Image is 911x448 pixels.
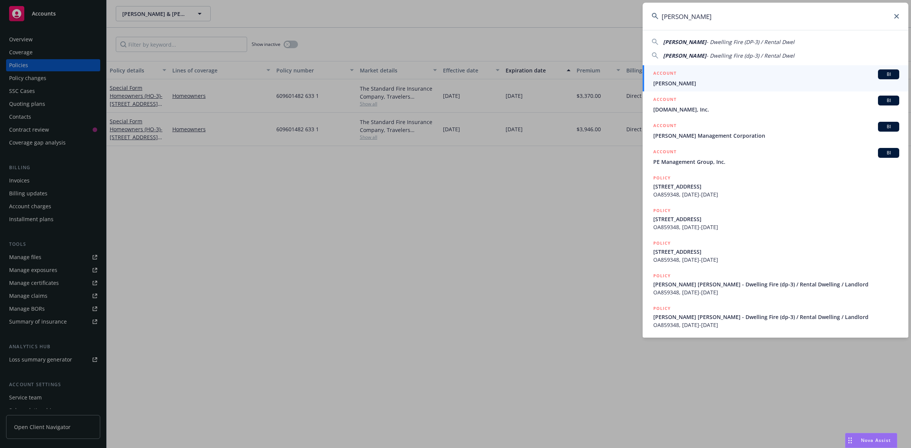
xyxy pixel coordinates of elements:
[706,52,794,59] span: - Dwelling Fire (dp-3) / Rental Dwel
[663,38,706,46] span: [PERSON_NAME]
[643,203,908,235] a: POLICY[STREET_ADDRESS]OA859348, [DATE]-[DATE]
[653,239,671,247] h5: POLICY
[881,123,896,130] span: BI
[881,71,896,78] span: BI
[653,288,899,296] span: OA859348, [DATE]-[DATE]
[653,272,671,280] h5: POLICY
[643,3,908,30] input: Search...
[653,280,899,288] span: [PERSON_NAME] [PERSON_NAME] - Dwelling Fire (dp-3) / Rental Dwelling / Landlord
[653,148,676,157] h5: ACCOUNT
[653,207,671,214] h5: POLICY
[653,105,899,113] span: [DOMAIN_NAME], Inc.
[653,256,899,264] span: OA859348, [DATE]-[DATE]
[653,190,899,198] span: OA859348, [DATE]-[DATE]
[653,313,899,321] span: [PERSON_NAME] [PERSON_NAME] - Dwelling Fire (dp-3) / Rental Dwelling / Landlord
[653,122,676,131] h5: ACCOUNT
[653,248,899,256] span: [STREET_ADDRESS]
[643,144,908,170] a: ACCOUNTBIPE Management Group, Inc.
[653,223,899,231] span: OA859348, [DATE]-[DATE]
[706,38,794,46] span: - Dwelling Fire (DP-3) / Rental Dwel
[845,433,855,448] div: Drag to move
[643,170,908,203] a: POLICY[STREET_ADDRESS]OA859348, [DATE]-[DATE]
[643,300,908,333] a: POLICY[PERSON_NAME] [PERSON_NAME] - Dwelling Fire (dp-3) / Rental Dwelling / LandlordOA859348, [D...
[881,149,896,156] span: BI
[653,69,676,79] h5: ACCOUNT
[643,65,908,91] a: ACCOUNTBI[PERSON_NAME]
[881,97,896,104] span: BI
[653,132,899,140] span: [PERSON_NAME] Management Corporation
[653,96,676,105] h5: ACCOUNT
[643,235,908,268] a: POLICY[STREET_ADDRESS]OA859348, [DATE]-[DATE]
[845,433,897,448] button: Nova Assist
[643,118,908,144] a: ACCOUNTBI[PERSON_NAME] Management Corporation
[643,268,908,300] a: POLICY[PERSON_NAME] [PERSON_NAME] - Dwelling Fire (dp-3) / Rental Dwelling / LandlordOA859348, [D...
[653,321,899,329] span: OA859348, [DATE]-[DATE]
[861,437,891,443] span: Nova Assist
[653,305,671,312] h5: POLICY
[653,182,899,190] span: [STREET_ADDRESS]
[653,215,899,223] span: [STREET_ADDRESS]
[643,91,908,118] a: ACCOUNTBI[DOMAIN_NAME], Inc.
[653,158,899,166] span: PE Management Group, Inc.
[663,52,706,59] span: [PERSON_NAME]
[653,174,671,182] h5: POLICY
[653,79,899,87] span: [PERSON_NAME]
